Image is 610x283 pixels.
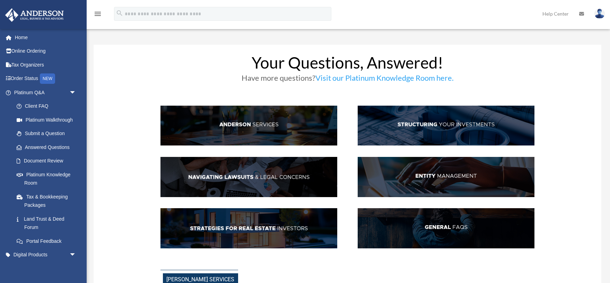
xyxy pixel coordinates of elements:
[5,72,87,86] a: Order StatusNEW
[10,168,87,190] a: Platinum Knowledge Room
[358,157,534,197] img: EntManag_hdr
[116,9,123,17] i: search
[10,212,87,234] a: Land Trust & Deed Forum
[10,127,87,141] a: Submit a Question
[10,99,83,113] a: Client FAQ
[160,157,337,197] img: NavLaw_hdr
[5,44,87,58] a: Online Ordering
[94,12,102,18] a: menu
[10,190,87,212] a: Tax & Bookkeeping Packages
[10,140,87,154] a: Answered Questions
[3,8,66,22] img: Anderson Advisors Platinum Portal
[5,58,87,72] a: Tax Organizers
[10,113,87,127] a: Platinum Walkthrough
[5,30,87,44] a: Home
[315,73,454,86] a: Visit our Platinum Knowledge Room here.
[40,73,55,84] div: NEW
[160,55,535,74] h1: Your Questions, Answered!
[594,9,605,19] img: User Pic
[160,106,337,146] img: AndServ_hdr
[10,154,87,168] a: Document Review
[160,74,535,85] h3: Have more questions?
[358,106,534,146] img: StructInv_hdr
[69,248,83,262] span: arrow_drop_down
[69,86,83,100] span: arrow_drop_down
[5,86,87,99] a: Platinum Q&Aarrow_drop_down
[5,248,87,262] a: Digital Productsarrow_drop_down
[160,208,337,248] img: StratsRE_hdr
[94,10,102,18] i: menu
[358,208,534,248] img: GenFAQ_hdr
[10,234,87,248] a: Portal Feedback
